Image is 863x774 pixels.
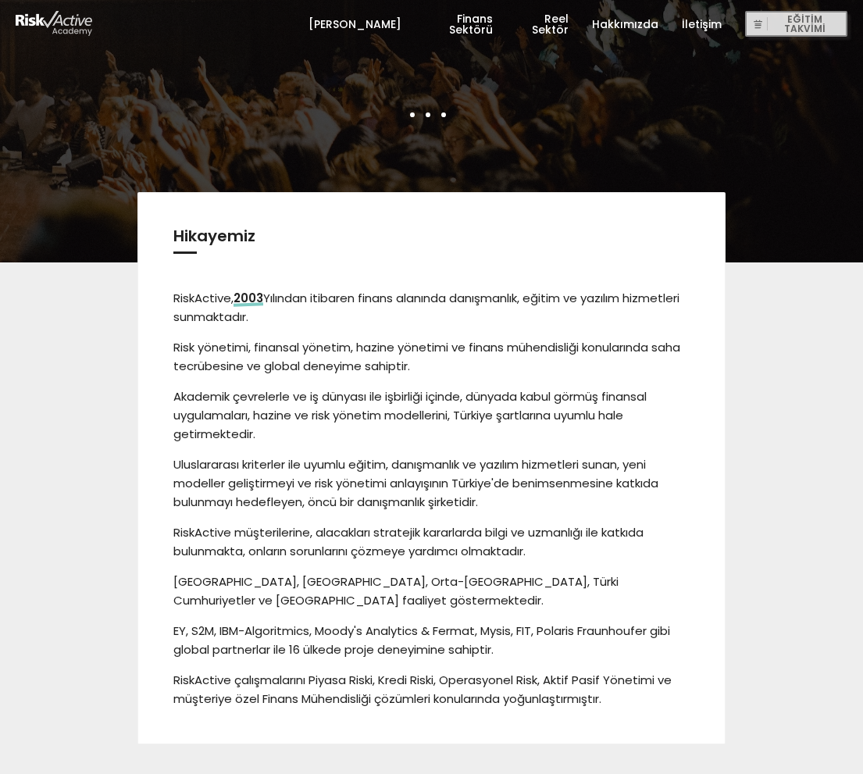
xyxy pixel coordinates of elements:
a: Reel Sektör [516,1,569,48]
p: [GEOGRAPHIC_DATA], [GEOGRAPHIC_DATA], Orta-[GEOGRAPHIC_DATA], Türki Cumhuriyetler ve [GEOGRAPHIC_... [173,572,689,610]
h3: Hikayemiz [173,228,689,254]
p: RiskActive, Yılından itibaren finans alanında danışmanlık, eğitim ve yazılım hizmetleri sunmaktadır. [173,289,689,326]
p: Risk yönetimi, finansal yönetim, hazine yönetimi ve finans mühendisliği konularında saha tecrübes... [173,338,689,376]
a: İletişim [682,1,722,48]
span: EĞİTİM TAKVİMİ [768,13,841,35]
button: EĞİTİM TAKVİMİ [745,11,847,37]
span: 2003 [234,290,263,306]
p: Akademik çevrelerle ve iş dünyası ile işbirliği içinde, dünyada kabul görmüş finansal uygulamalar... [173,387,689,444]
img: logo-white.png [16,11,92,36]
p: RiskActive müşterilerine, alacakları stratejik kararlarda bilgi ve uzmanlığı ile katkıda bulunmak... [173,523,689,561]
p: Uluslararası kriterler ile uyumlu eğitim, danışmanlık ve yazılım hizmetleri sunan, yeni modeller ... [173,455,689,512]
a: Finans Sektörü [425,1,493,48]
p: RiskActive çalışmalarını Piyasa Riski, Kredi Riski, Operasyonel Risk, Aktif Pasif Yönetimi ve müş... [173,671,689,708]
a: Hakkımızda [592,1,658,48]
a: EĞİTİM TAKVİMİ [745,1,847,48]
a: [PERSON_NAME] [308,1,401,48]
p: EY, S2M, IBM-Algoritmics, Moody's Analytics & Fermat, Mysis, FIT, Polaris Fraunhoufer gibi global... [173,622,689,659]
